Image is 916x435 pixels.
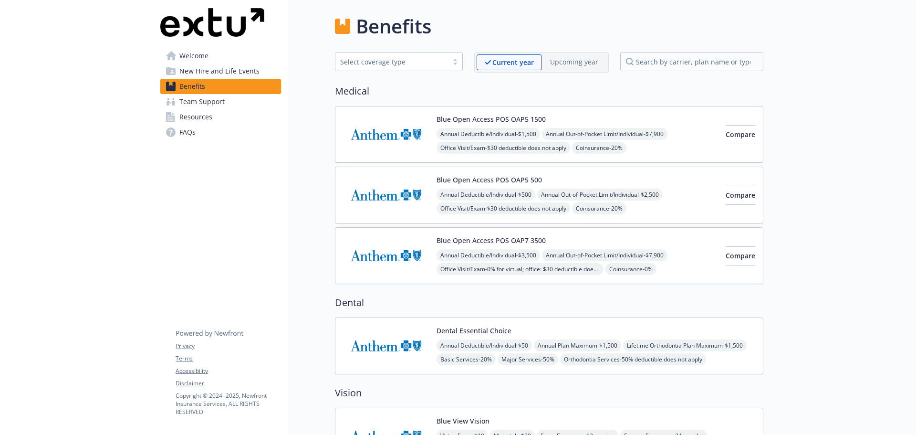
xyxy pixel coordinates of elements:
[160,79,281,94] a: Benefits
[620,52,763,71] input: search by carrier, plan name or type
[176,342,281,350] a: Privacy
[726,125,755,144] button: Compare
[437,235,546,245] button: Blue Open Access POS OAP7 3500
[179,109,212,125] span: Resources
[726,186,755,205] button: Compare
[550,57,598,67] p: Upcoming year
[343,326,429,366] img: Anthem Blue Cross carrier logo
[542,249,667,261] span: Annual Out-of-Pocket Limit/Individual - $7,900
[343,235,429,276] img: Anthem Blue Cross carrier logo
[179,94,225,109] span: Team Support
[179,125,196,140] span: FAQs
[343,175,429,215] img: Anthem Blue Cross carrier logo
[356,12,431,41] h1: Benefits
[437,249,540,261] span: Annual Deductible/Individual - $3,500
[542,54,606,70] span: Upcoming year
[437,175,542,185] button: Blue Open Access POS OAP5 500
[726,191,755,200] span: Compare
[437,340,532,351] span: Annual Deductible/Individual - $50
[335,296,763,310] h2: Dental
[179,64,260,79] span: New Hire and Life Events
[537,189,663,201] span: Annual Out-of-Pocket Limit/Individual - $2,500
[335,84,763,98] h2: Medical
[726,130,755,139] span: Compare
[176,379,281,388] a: Disclaimer
[160,109,281,125] a: Resources
[437,202,570,214] span: Office Visit/Exam - $30 deductible does not apply
[176,354,281,363] a: Terms
[437,114,546,124] button: Blue Open Access POS OAP5 1500
[437,142,570,154] span: Office Visit/Exam - $30 deductible does not apply
[572,142,626,154] span: Coinsurance - 20%
[160,125,281,140] a: FAQs
[176,367,281,375] a: Accessibility
[605,263,656,275] span: Coinsurance - 0%
[340,57,443,67] div: Select coverage type
[437,416,489,426] button: Blue View Vision
[560,353,706,365] span: Orthodontia Services - 50% deductible does not apply
[160,48,281,64] a: Welcome
[542,128,667,140] span: Annual Out-of-Pocket Limit/Individual - $7,900
[176,392,281,416] p: Copyright © 2024 - 2025 , Newfront Insurance Services, ALL RIGHTS RESERVED
[498,353,558,365] span: Major Services - 50%
[335,386,763,400] h2: Vision
[437,326,511,336] button: Dental Essential Choice
[437,263,604,275] span: Office Visit/Exam - 0% for virtual; office: $30 deductible does not apply
[343,114,429,155] img: Anthem Blue Cross carrier logo
[726,246,755,265] button: Compare
[572,202,626,214] span: Coinsurance - 20%
[160,94,281,109] a: Team Support
[492,57,534,67] p: Current year
[179,48,208,64] span: Welcome
[623,340,747,351] span: Lifetime Orthodontia Plan Maximum - $1,500
[437,189,535,201] span: Annual Deductible/Individual - $500
[437,353,496,365] span: Basic Services - 20%
[179,79,205,94] span: Benefits
[160,64,281,79] a: New Hire and Life Events
[726,251,755,260] span: Compare
[534,340,621,351] span: Annual Plan Maximum - $1,500
[437,128,540,140] span: Annual Deductible/Individual - $1,500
